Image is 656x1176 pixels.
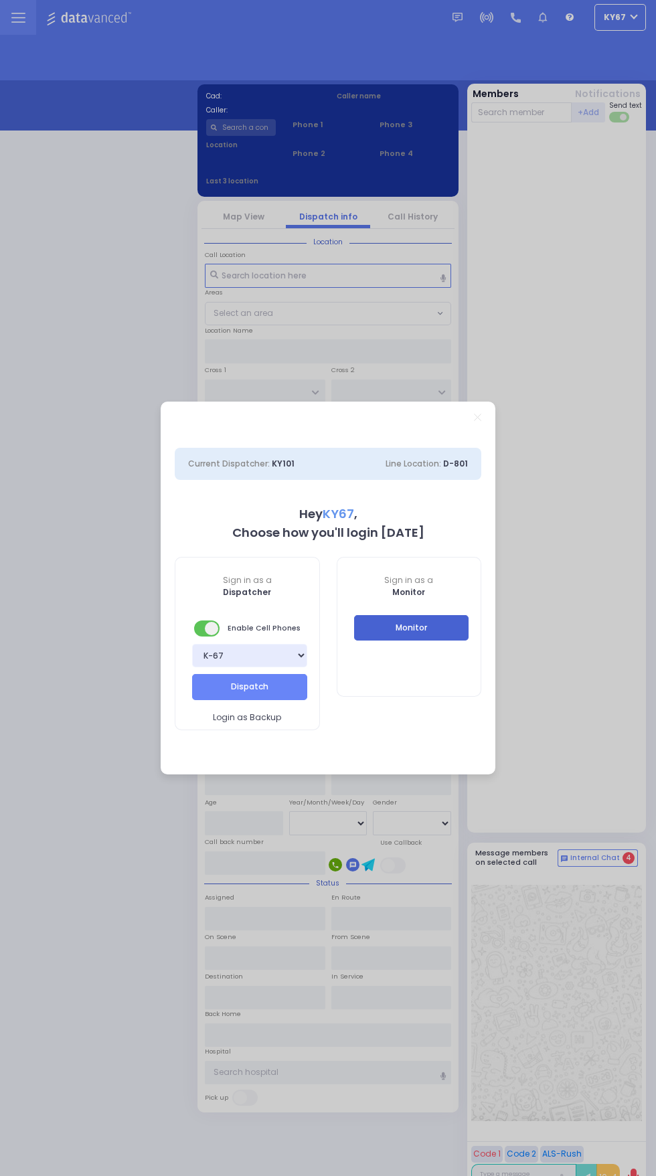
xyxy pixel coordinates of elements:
span: Sign in as a [337,574,481,586]
span: Login as Backup [213,711,281,724]
b: Monitor [392,586,425,598]
span: KY67 [323,505,354,522]
b: Hey , [299,505,357,522]
span: D-801 [443,458,468,469]
span: Current Dispatcher: [188,458,270,469]
b: Dispatcher [223,586,271,598]
button: Monitor [354,615,469,641]
button: Dispatch [192,674,307,699]
span: Sign in as a [175,574,319,586]
b: Choose how you'll login [DATE] [232,524,424,541]
a: Close [474,414,481,421]
span: KY101 [272,458,295,469]
span: Line Location: [386,458,441,469]
span: Enable Cell Phones [194,619,301,638]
